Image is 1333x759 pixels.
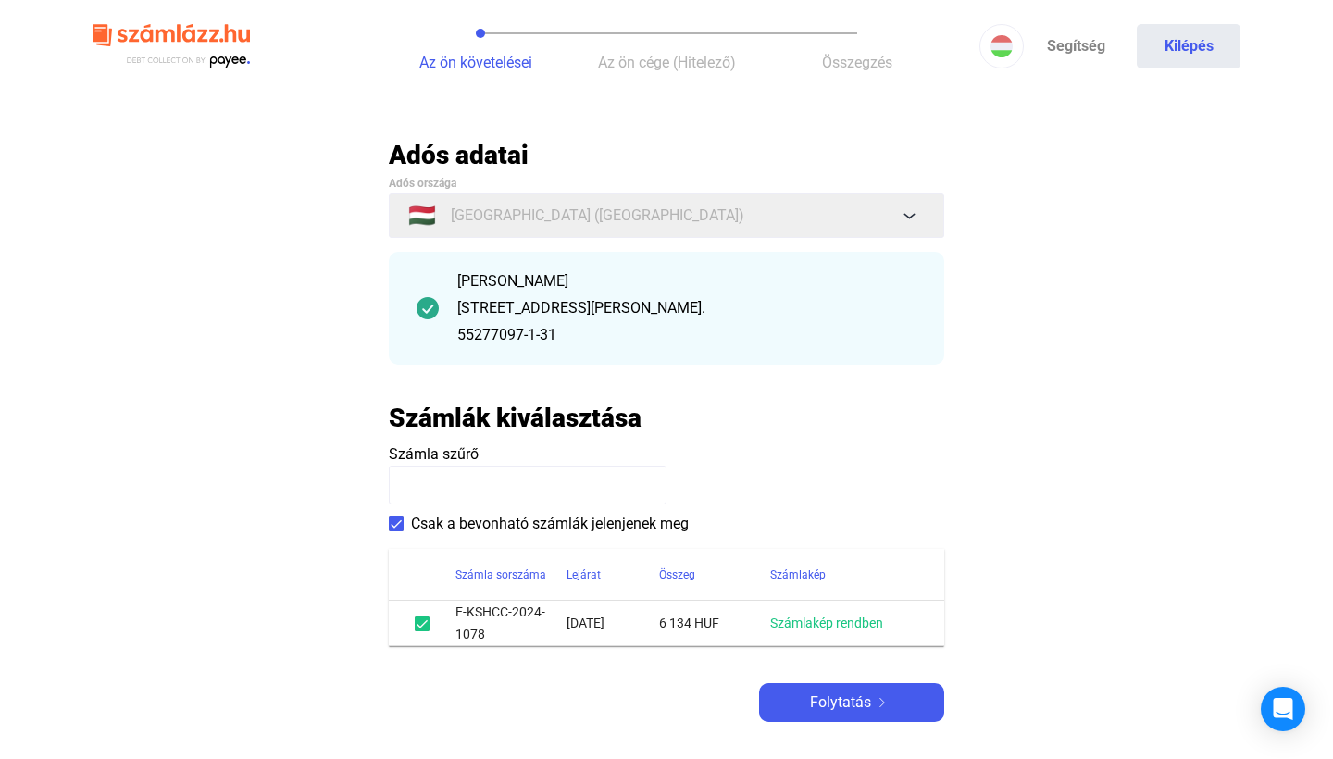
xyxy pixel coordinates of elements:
[598,54,736,71] span: Az ön cége (Hitelező)
[455,564,567,586] div: Számla sorszáma
[567,601,659,646] td: [DATE]
[411,513,689,535] span: Csak a bevonható számlák jelenjenek meg
[1137,24,1240,68] button: Kilépés
[451,205,744,227] span: [GEOGRAPHIC_DATA] ([GEOGRAPHIC_DATA])
[455,564,546,586] div: Számla sorszáma
[659,564,770,586] div: Összeg
[93,17,250,77] img: szamlazzhu-logo
[457,324,916,346] div: 55277097-1-31
[770,616,883,630] a: Számlakép rendben
[659,601,770,646] td: 6 134 HUF
[659,564,695,586] div: Összeg
[408,205,436,227] span: 🇭🇺
[417,297,439,319] img: checkmark-darker-green-circle
[457,270,916,292] div: [PERSON_NAME]
[389,445,479,463] span: Számla szűrő
[419,54,532,71] span: Az ön követelései
[990,35,1013,57] img: HU
[810,691,871,714] span: Folytatás
[759,683,944,722] button: Folytatásarrow-right-white
[871,698,893,707] img: arrow-right-white
[979,24,1024,68] button: HU
[1024,24,1127,68] a: Segítség
[389,139,944,171] h2: Adós adatai
[770,564,826,586] div: Számlakép
[567,564,659,586] div: Lejárat
[822,54,892,71] span: Összegzés
[770,564,922,586] div: Számlakép
[389,402,642,434] h2: Számlák kiválasztása
[1261,687,1305,731] div: Open Intercom Messenger
[457,297,916,319] div: [STREET_ADDRESS][PERSON_NAME].
[389,177,456,190] span: Adós országa
[455,601,567,646] td: E-KSHCC-2024-1078
[389,193,944,238] button: 🇭🇺[GEOGRAPHIC_DATA] ([GEOGRAPHIC_DATA])
[567,564,601,586] div: Lejárat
